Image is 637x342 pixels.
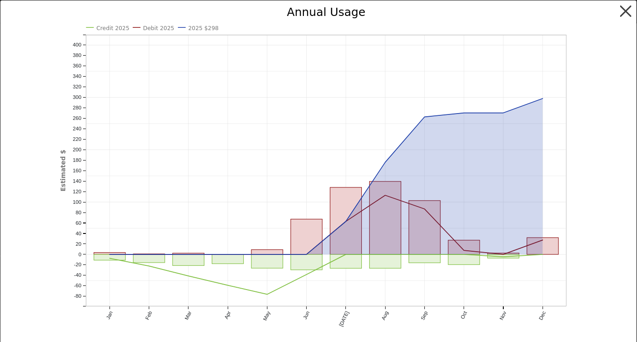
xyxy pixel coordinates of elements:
circle: onclick="" [265,253,269,257]
rect: onclick="" [527,238,559,255]
circle: onclick="" [304,253,308,257]
rect: onclick="" [133,254,165,263]
text: 380 [73,53,81,58]
text: 240 [73,126,81,131]
circle: onclick="" [423,115,427,119]
text: 400 [73,42,81,48]
rect: onclick="" [449,240,480,254]
text: Estimated $ [59,150,67,192]
text: Oct [460,310,469,320]
circle: onclick="" [541,253,545,257]
circle: onclick="" [226,284,230,288]
text: Aug [381,311,389,321]
circle: onclick="" [147,264,151,268]
text: Feb [144,311,153,321]
text: 320 [73,84,81,89]
text: -20 [74,262,81,268]
text: 40 [76,231,82,236]
text: 100 [73,199,81,205]
circle: onclick="" [423,207,427,211]
rect: onclick="" [409,254,440,263]
rect: onclick="" [172,254,204,265]
text: 2025 $298 [188,25,219,31]
rect: onclick="" [212,254,244,264]
rect: onclick="" [94,254,125,260]
rect: onclick="" [409,201,440,254]
rect: onclick="" [488,253,519,254]
rect: onclick="" [251,254,283,268]
text: 200 [73,147,81,152]
rect: onclick="" [330,187,362,254]
circle: onclick="" [462,253,466,257]
rect: onclick="" [449,254,480,264]
text: -60 [74,283,81,289]
circle: onclick="" [541,97,545,101]
circle: onclick="" [344,219,348,223]
circle: onclick="" [147,253,151,257]
text: Debit 2025 [143,25,174,31]
text: 340 [73,74,81,79]
text: Jun [302,311,311,321]
text: 180 [73,157,81,163]
rect: onclick="" [251,250,283,254]
text: 60 [76,220,82,226]
rect: onclick="" [291,219,322,254]
circle: onclick="" [304,273,308,277]
text: 220 [73,136,81,142]
text: -80 [74,294,81,299]
text: 120 [73,189,81,194]
rect: onclick="" [172,254,204,255]
rect: onclick="" [330,254,362,269]
rect: onclick="" [291,254,322,270]
text: 80 [76,210,82,215]
circle: onclick="" [383,161,387,165]
circle: onclick="" [462,249,466,253]
text: Jan [105,311,114,321]
circle: onclick="" [186,253,190,257]
rect: onclick="" [133,254,165,254]
circle: onclick="" [383,193,387,197]
text: Mar [183,311,192,321]
circle: onclick="" [383,253,387,257]
text: Annual Usage [287,5,365,19]
circle: onclick="" [265,292,269,296]
text: 20 [76,241,82,247]
text: Dec [538,311,547,321]
text: 300 [73,94,81,100]
circle: onclick="" [344,253,348,257]
circle: onclick="" [108,253,112,257]
circle: onclick="" [462,111,466,115]
text: Credit 2025 [96,25,129,31]
text: 260 [73,115,81,121]
rect: onclick="" [94,253,125,254]
text: 0 [78,252,81,257]
rect: onclick="" [488,254,519,258]
text: 160 [73,168,81,173]
circle: onclick="" [108,256,112,260]
circle: onclick="" [501,255,506,259]
text: [DATE] [338,311,350,327]
circle: onclick="" [226,253,230,257]
text: Nov [499,311,508,321]
text: May [262,311,271,322]
text: 140 [73,178,81,184]
circle: onclick="" [541,238,545,242]
circle: onclick="" [423,253,427,257]
text: -40 [74,273,81,278]
circle: onclick="" [501,111,506,115]
rect: onclick="" [370,181,401,254]
circle: onclick="" [501,253,506,257]
text: 360 [73,63,81,69]
circle: onclick="" [186,274,190,278]
text: Sep [420,311,428,321]
rect: onclick="" [370,254,401,268]
text: Apr [224,311,232,320]
text: 280 [73,105,81,110]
